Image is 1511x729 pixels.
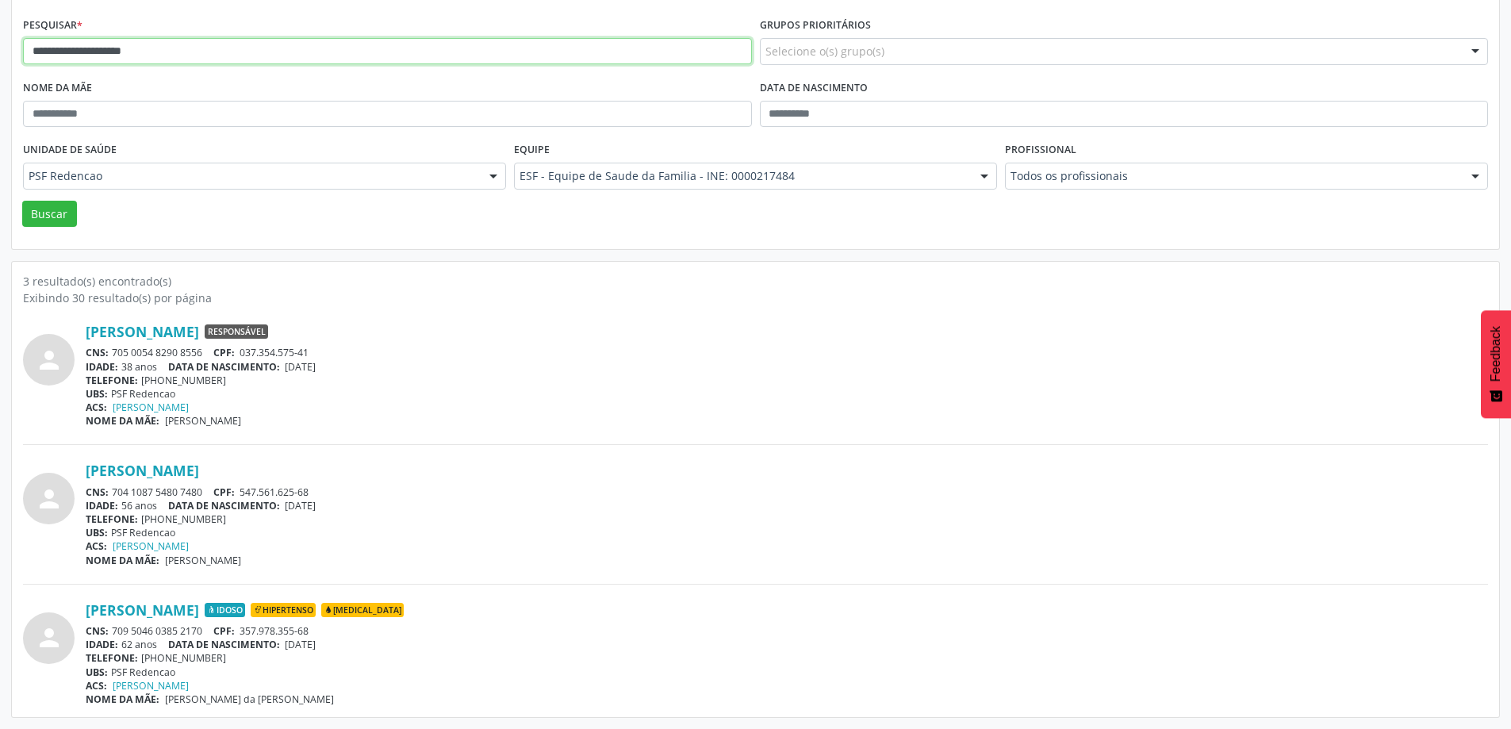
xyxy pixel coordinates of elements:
[1011,168,1455,184] span: Todos os profissionais
[86,401,107,414] span: ACS:
[86,651,138,665] span: TELEFONE:
[760,76,868,101] label: Data de nascimento
[251,603,316,617] span: Hipertenso
[520,168,965,184] span: ESF - Equipe de Saude da Familia - INE: 0000217484
[213,346,235,359] span: CPF:
[285,499,316,512] span: [DATE]
[113,679,189,693] a: [PERSON_NAME]
[86,360,118,374] span: IDADE:
[86,346,109,359] span: CNS:
[205,603,245,617] span: Idoso
[113,401,189,414] a: [PERSON_NAME]
[514,138,550,163] label: Equipe
[1005,138,1076,163] label: Profissional
[86,651,1488,665] div: [PHONE_NUMBER]
[86,462,199,479] a: [PERSON_NAME]
[1481,310,1511,418] button: Feedback - Mostrar pesquisa
[321,603,404,617] span: [MEDICAL_DATA]
[86,624,109,638] span: CNS:
[86,499,1488,512] div: 56 anos
[29,168,474,184] span: PSF Redencao
[86,601,199,619] a: [PERSON_NAME]
[86,666,1488,679] div: PSF Redencao
[86,554,159,567] span: NOME DA MÃE:
[168,499,280,512] span: DATA DE NASCIMENTO:
[23,290,1488,306] div: Exibindo 30 resultado(s) por página
[23,13,82,38] label: Pesquisar
[35,623,63,652] i: person
[205,324,268,339] span: Responsável
[86,485,109,499] span: CNS:
[86,414,159,428] span: NOME DA MÃE:
[285,360,316,374] span: [DATE]
[165,554,241,567] span: [PERSON_NAME]
[86,526,108,539] span: UBS:
[22,201,77,228] button: Buscar
[240,485,309,499] span: 547.561.625-68
[86,679,107,693] span: ACS:
[213,624,235,638] span: CPF:
[86,360,1488,374] div: 38 anos
[86,666,108,679] span: UBS:
[765,43,884,59] span: Selecione o(s) grupo(s)
[86,512,138,526] span: TELEFONE:
[23,138,117,163] label: Unidade de saúde
[35,346,63,374] i: person
[86,624,1488,638] div: 709 5046 0385 2170
[86,499,118,512] span: IDADE:
[240,346,309,359] span: 037.354.575-41
[165,414,241,428] span: [PERSON_NAME]
[86,638,1488,651] div: 62 anos
[86,323,199,340] a: [PERSON_NAME]
[86,485,1488,499] div: 704 1087 5480 7480
[240,624,309,638] span: 357.978.355-68
[168,638,280,651] span: DATA DE NASCIMENTO:
[113,539,189,553] a: [PERSON_NAME]
[168,360,280,374] span: DATA DE NASCIMENTO:
[165,693,334,706] span: [PERSON_NAME] da [PERSON_NAME]
[86,387,1488,401] div: PSF Redencao
[86,346,1488,359] div: 705 0054 8290 8556
[35,485,63,513] i: person
[86,539,107,553] span: ACS:
[23,76,92,101] label: Nome da mãe
[86,374,138,387] span: TELEFONE:
[23,273,1488,290] div: 3 resultado(s) encontrado(s)
[86,638,118,651] span: IDADE:
[86,387,108,401] span: UBS:
[86,693,159,706] span: NOME DA MÃE:
[285,638,316,651] span: [DATE]
[86,512,1488,526] div: [PHONE_NUMBER]
[213,485,235,499] span: CPF:
[760,13,871,38] label: Grupos prioritários
[1489,326,1503,382] span: Feedback
[86,526,1488,539] div: PSF Redencao
[86,374,1488,387] div: [PHONE_NUMBER]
